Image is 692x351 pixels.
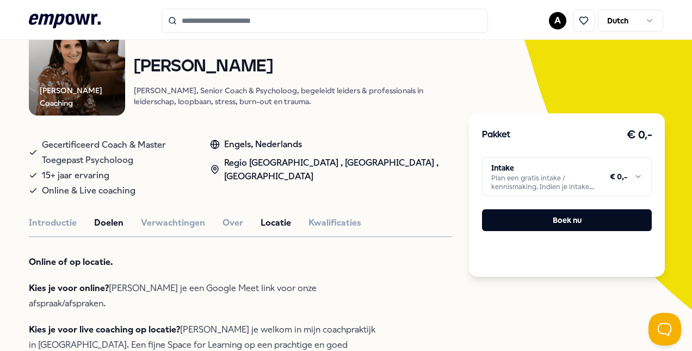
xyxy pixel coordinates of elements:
[29,281,382,311] p: [PERSON_NAME] je een Google Meet link voor onze afspraak/afspraken.
[40,84,125,109] div: [PERSON_NAME] Coaching
[482,128,510,142] h3: Pakket
[308,216,361,230] button: Kwalificaties
[94,216,123,230] button: Doelen
[627,126,652,144] h3: € 0,-
[162,9,488,33] input: Search for products, categories or subcategories
[29,20,125,116] img: Product Image
[29,283,109,293] strong: Kies je voor online?
[482,209,652,231] button: Boek nu
[42,168,109,183] span: 15+ jaar ervaring
[42,183,135,198] span: Online & Live coaching
[134,57,452,76] h1: [PERSON_NAME]
[141,216,205,230] button: Verwachtingen
[261,216,291,230] button: Locatie
[210,156,452,184] div: Regio [GEOGRAPHIC_DATA] , [GEOGRAPHIC_DATA] , [GEOGRAPHIC_DATA]
[29,324,180,335] strong: Kies je voor live coaching op locatie?
[549,12,566,29] button: A
[29,257,113,267] strong: Online of op locatie.
[29,216,77,230] button: Introductie
[42,137,188,168] span: Gecertificeerd Coach & Master Toegepast Psycholoog
[223,216,243,230] button: Over
[648,313,681,346] iframe: Help Scout Beacon - Open
[134,85,452,107] p: [PERSON_NAME], Senior Coach & Psycholoog, begeleidt leiders & professionals in leiderschap, loopb...
[210,137,452,152] div: Engels, Nederlands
